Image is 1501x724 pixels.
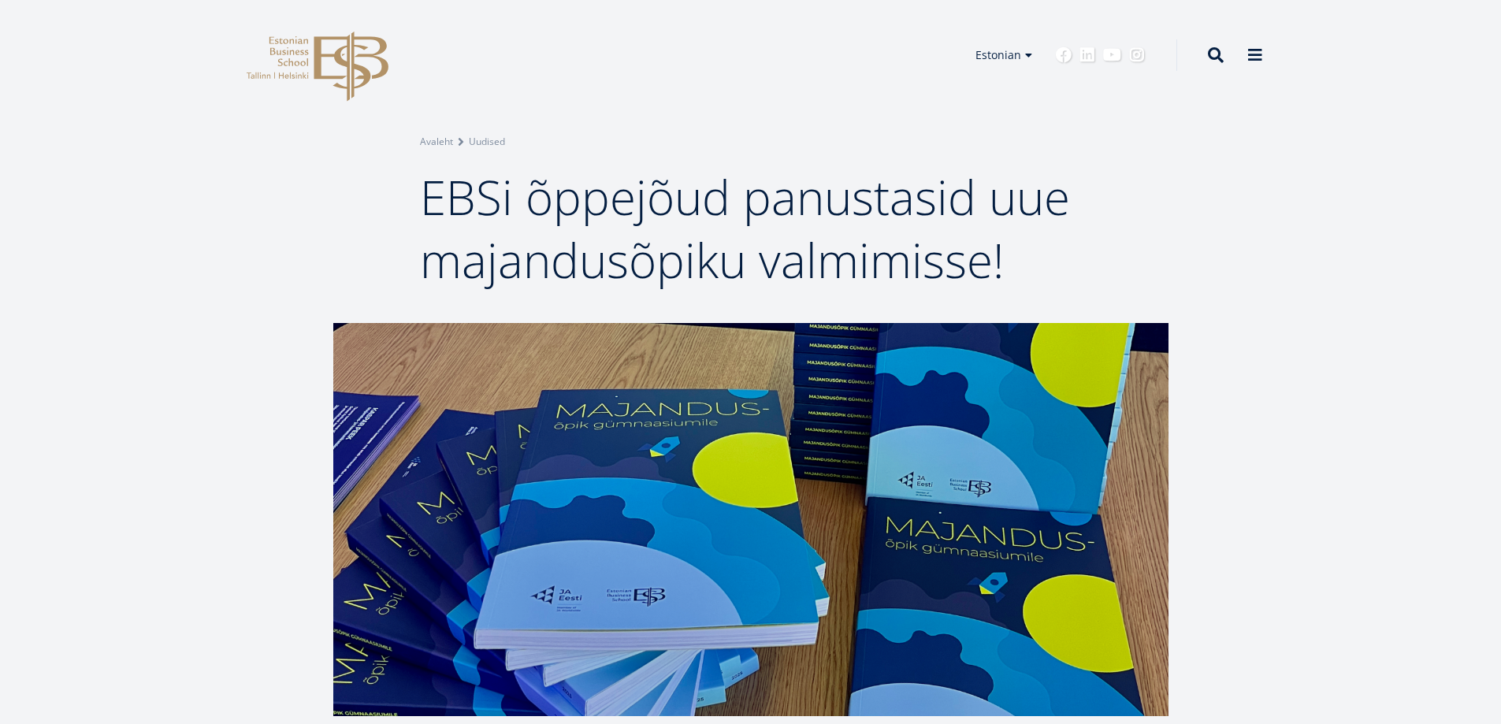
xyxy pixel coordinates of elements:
[1103,47,1121,63] a: Youtube
[1079,47,1095,63] a: Linkedin
[1056,47,1072,63] a: Facebook
[420,134,453,150] a: Avaleht
[333,323,1168,716] img: Majandusõpik
[1129,47,1145,63] a: Instagram
[420,165,1070,292] span: EBSi õppejõud panustasid uue majandusõpiku valmimisse!
[469,134,505,150] a: Uudised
